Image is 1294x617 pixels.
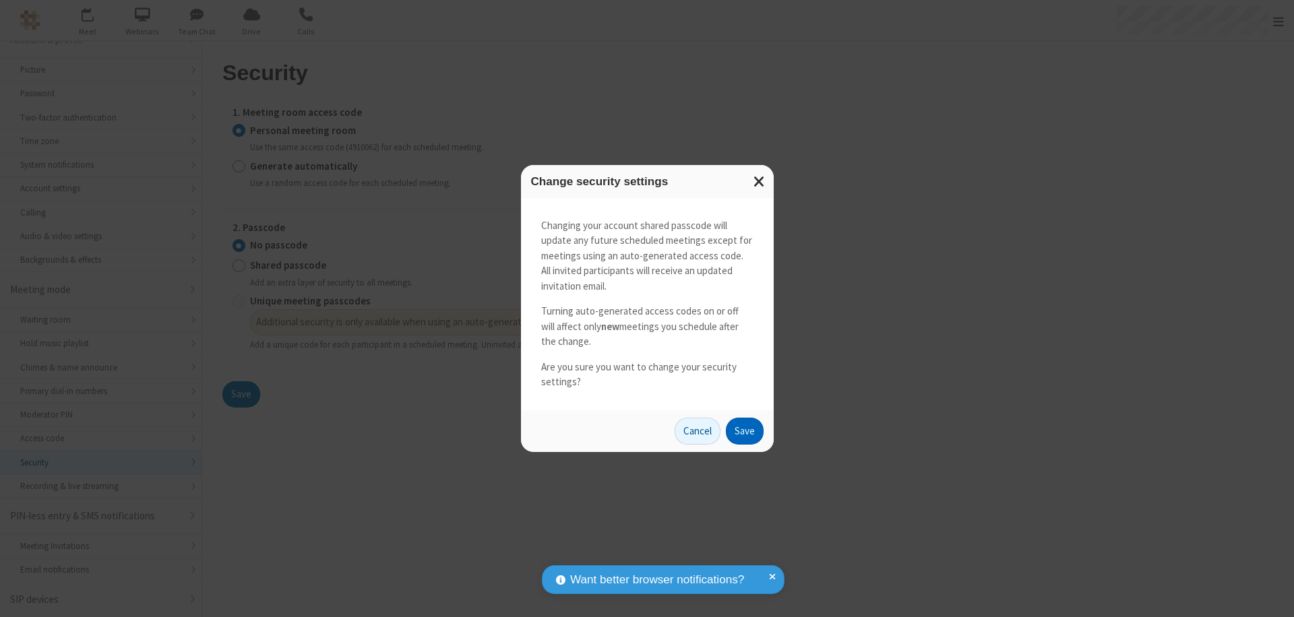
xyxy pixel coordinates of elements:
button: Close modal [745,165,774,198]
span: Want better browser notifications? [570,571,744,589]
strong: new [601,320,619,333]
button: Save [726,418,764,445]
button: Cancel [675,418,720,445]
p: Changing your account shared passcode will update any future scheduled meetings except for meetin... [541,218,753,294]
p: Are you sure you want to change your security settings? [541,360,753,390]
p: Turning auto-generated access codes on or off will affect only meetings you schedule after the ch... [541,304,753,350]
h3: Change security settings [531,175,764,188]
